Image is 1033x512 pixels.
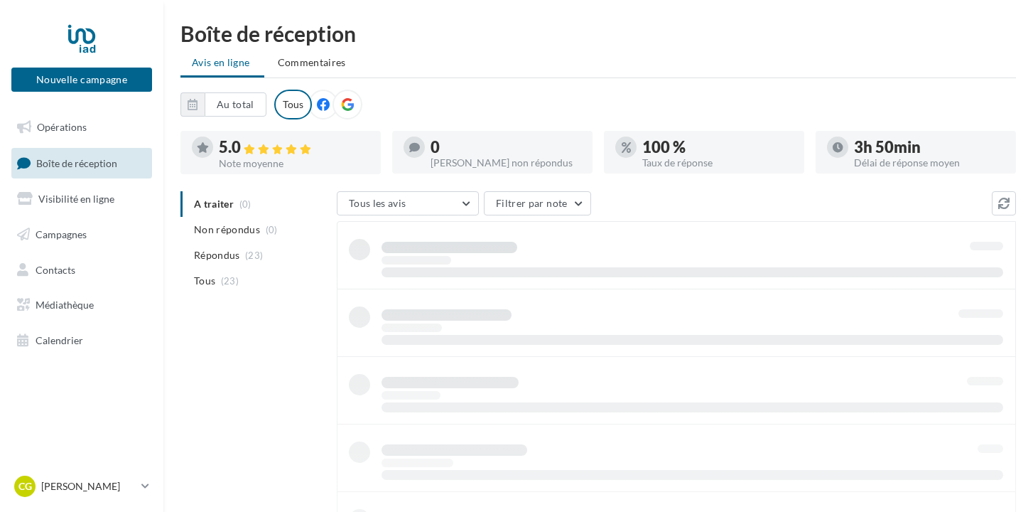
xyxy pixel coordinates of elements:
[278,56,346,68] span: Commentaires
[245,250,263,261] span: (23)
[11,68,152,92] button: Nouvelle campagne
[642,158,793,168] div: Taux de réponse
[9,326,155,356] a: Calendrier
[431,158,581,168] div: [PERSON_NAME] non répondus
[194,274,215,288] span: Tous
[9,220,155,250] a: Campagnes
[9,184,155,214] a: Visibilité en ligne
[9,112,155,142] a: Opérations
[431,139,581,155] div: 0
[9,290,155,320] a: Médiathèque
[41,479,136,494] p: [PERSON_NAME]
[36,299,94,311] span: Médiathèque
[36,156,117,169] span: Boîte de réception
[274,90,312,119] div: Tous
[9,255,155,285] a: Contacts
[219,159,369,169] div: Note moyenne
[37,121,87,133] span: Opérations
[205,92,266,117] button: Au total
[180,23,1016,44] div: Boîte de réception
[36,334,83,346] span: Calendrier
[642,139,793,155] div: 100 %
[194,223,260,237] span: Non répondus
[854,139,1005,155] div: 3h 50min
[36,228,87,240] span: Campagnes
[180,92,266,117] button: Au total
[221,275,239,287] span: (23)
[266,224,278,235] span: (0)
[36,263,75,275] span: Contacts
[11,473,152,500] a: CG [PERSON_NAME]
[18,479,32,494] span: CG
[9,148,155,178] a: Boîte de réception
[38,193,114,205] span: Visibilité en ligne
[194,248,240,262] span: Répondus
[219,139,369,156] div: 5.0
[854,158,1005,168] div: Délai de réponse moyen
